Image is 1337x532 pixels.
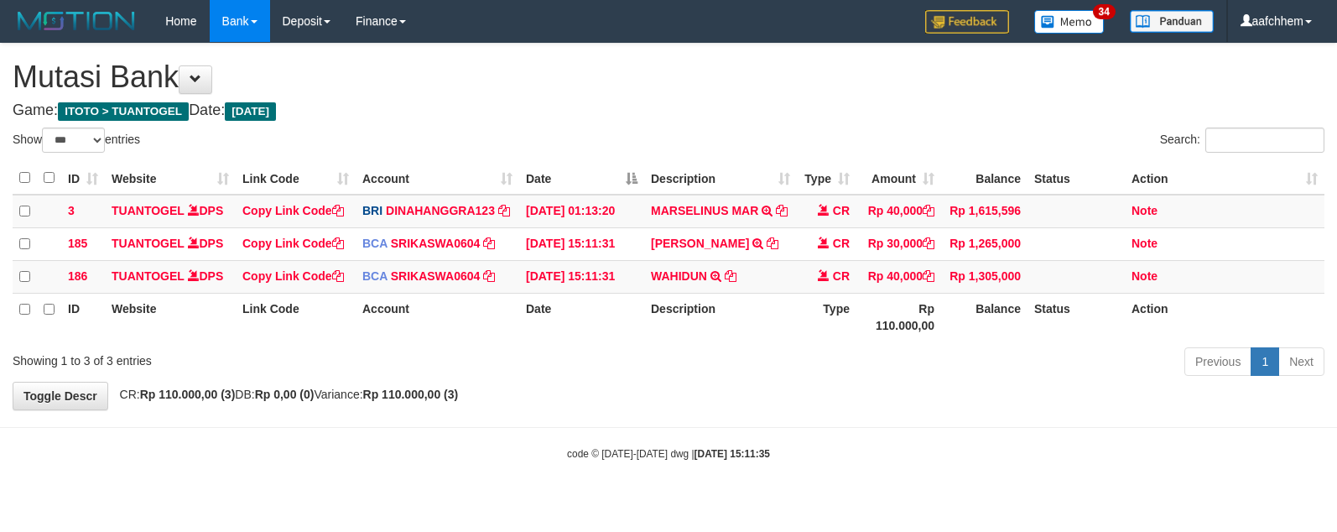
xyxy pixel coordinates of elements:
[140,388,236,401] strong: Rp 110.000,00 (3)
[797,293,856,341] th: Type
[941,293,1027,341] th: Balance
[923,204,934,217] a: Copy Rp 40,000 to clipboard
[105,227,236,260] td: DPS
[923,269,934,283] a: Copy Rp 40,000 to clipboard
[105,195,236,228] td: DPS
[42,128,105,153] select: Showentries
[1034,10,1105,34] img: Button%20Memo.svg
[1027,293,1125,341] th: Status
[356,162,519,195] th: Account: activate to sort column ascending
[13,8,140,34] img: MOTION_logo.png
[105,162,236,195] th: Website: activate to sort column ascending
[1184,347,1251,376] a: Previous
[1278,347,1324,376] a: Next
[644,293,797,341] th: Description
[776,204,788,217] a: Copy MARSELINUS MAR to clipboard
[356,293,519,341] th: Account
[941,162,1027,195] th: Balance
[1027,162,1125,195] th: Status
[13,102,1324,119] h4: Game: Date:
[225,102,276,121] span: [DATE]
[255,388,315,401] strong: Rp 0,00 (0)
[498,204,510,217] a: Copy DINAHANGGRA123 to clipboard
[941,227,1027,260] td: Rp 1,265,000
[519,227,644,260] td: [DATE] 15:11:31
[362,204,382,217] span: BRI
[483,269,495,283] a: Copy SRIKASWA0604 to clipboard
[61,162,105,195] th: ID: activate to sort column ascending
[391,269,481,283] a: SRIKASWA0604
[112,237,185,250] a: TUANTOGEL
[856,293,941,341] th: Rp 110.000,00
[941,260,1027,293] td: Rp 1,305,000
[105,293,236,341] th: Website
[362,237,388,250] span: BCA
[695,448,770,460] strong: [DATE] 15:11:35
[242,237,344,250] a: Copy Link Code
[61,293,105,341] th: ID
[519,162,644,195] th: Date: activate to sort column descending
[112,388,459,401] span: CR: DB: Variance:
[68,204,75,217] span: 3
[1132,237,1158,250] a: Note
[112,269,185,283] a: TUANTOGEL
[856,260,941,293] td: Rp 40,000
[13,128,140,153] label: Show entries
[105,260,236,293] td: DPS
[242,269,344,283] a: Copy Link Code
[651,204,758,217] a: MARSELINUS MAR
[1125,293,1324,341] th: Action
[68,237,87,250] span: 185
[68,269,87,283] span: 186
[856,195,941,228] td: Rp 40,000
[797,162,856,195] th: Type: activate to sort column ascending
[1125,162,1324,195] th: Action: activate to sort column ascending
[856,162,941,195] th: Amount: activate to sort column ascending
[941,195,1027,228] td: Rp 1,615,596
[13,346,544,369] div: Showing 1 to 3 of 3 entries
[1093,4,1116,19] span: 34
[386,204,495,217] a: DINAHANGGRA123
[483,237,495,250] a: Copy SRIKASWA0604 to clipboard
[519,195,644,228] td: [DATE] 01:13:20
[1160,128,1324,153] label: Search:
[1132,269,1158,283] a: Note
[1130,10,1214,33] img: panduan.png
[362,269,388,283] span: BCA
[363,388,459,401] strong: Rp 110.000,00 (3)
[13,60,1324,94] h1: Mutasi Bank
[58,102,189,121] span: ITOTO > TUANTOGEL
[644,162,797,195] th: Description: activate to sort column ascending
[725,269,736,283] a: Copy WAHIDUN to clipboard
[519,293,644,341] th: Date
[1132,204,1158,217] a: Note
[925,10,1009,34] img: Feedback.jpg
[923,237,934,250] a: Copy Rp 30,000 to clipboard
[651,237,749,250] a: [PERSON_NAME]
[567,448,770,460] small: code © [DATE]-[DATE] dwg |
[856,227,941,260] td: Rp 30,000
[1205,128,1324,153] input: Search:
[112,204,185,217] a: TUANTOGEL
[236,293,356,341] th: Link Code
[833,269,850,283] span: CR
[13,382,108,410] a: Toggle Descr
[236,162,356,195] th: Link Code: activate to sort column ascending
[242,204,344,217] a: Copy Link Code
[833,204,850,217] span: CR
[833,237,850,250] span: CR
[519,260,644,293] td: [DATE] 15:11:31
[1251,347,1279,376] a: 1
[391,237,481,250] a: SRIKASWA0604
[767,237,778,250] a: Copy ROS ANWAR to clipboard
[651,269,707,283] a: WAHIDUN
